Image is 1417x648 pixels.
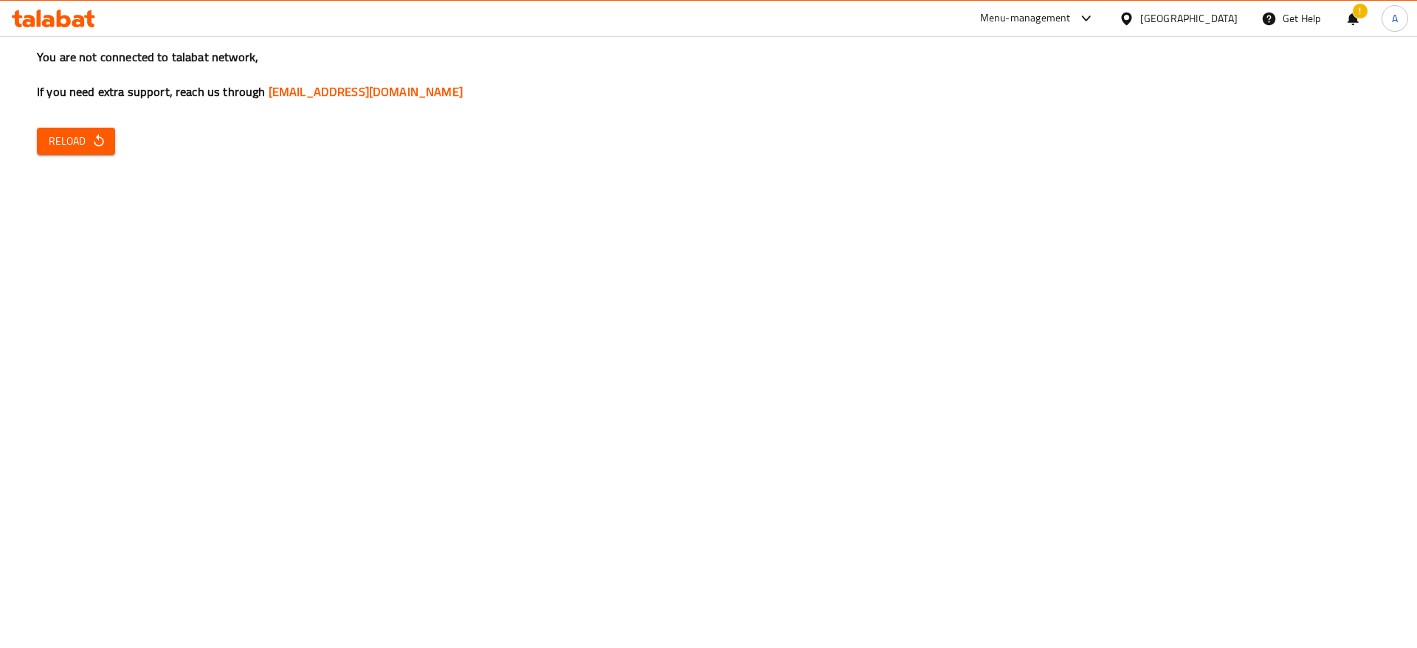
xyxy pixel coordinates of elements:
[1140,10,1238,27] div: [GEOGRAPHIC_DATA]
[37,128,115,155] button: Reload
[37,49,1380,100] h3: You are not connected to talabat network, If you need extra support, reach us through
[269,80,463,103] a: [EMAIL_ADDRESS][DOMAIN_NAME]
[1392,10,1398,27] span: A
[980,10,1071,27] div: Menu-management
[49,132,103,151] span: Reload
